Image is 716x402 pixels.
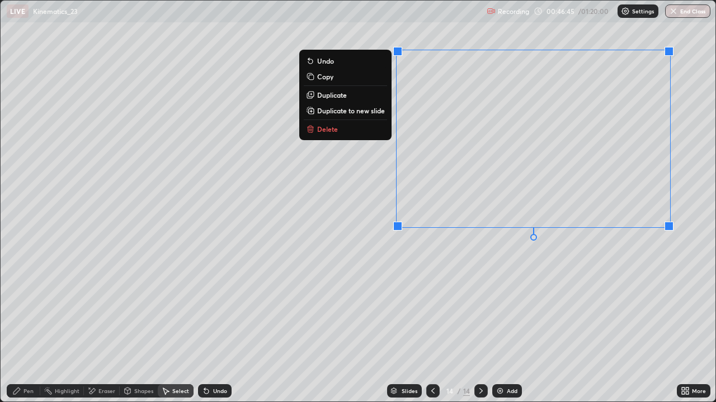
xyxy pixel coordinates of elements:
[304,88,387,102] button: Duplicate
[632,8,654,14] p: Settings
[98,388,115,394] div: Eraser
[304,122,387,136] button: Delete
[10,7,25,16] p: LIVE
[304,54,387,68] button: Undo
[317,72,333,81] p: Copy
[213,388,227,394] div: Undo
[463,386,470,396] div: 14
[317,106,385,115] p: Duplicate to new slide
[458,387,461,394] div: /
[621,7,630,16] img: class-settings-icons
[55,388,79,394] div: Highlight
[498,7,529,16] p: Recording
[317,125,338,133] p: Delete
[665,4,710,18] button: End Class
[304,70,387,83] button: Copy
[507,388,517,394] div: Add
[304,104,387,117] button: Duplicate to new slide
[134,388,153,394] div: Shapes
[317,56,334,65] p: Undo
[496,386,505,395] img: add-slide-button
[444,387,455,394] div: 14
[402,388,417,394] div: Slides
[692,388,706,394] div: More
[317,90,347,99] p: Duplicate
[33,7,78,16] p: Kinematics_23
[487,7,496,16] img: recording.375f2c34.svg
[669,7,678,16] img: end-class-cross
[23,388,34,394] div: Pen
[172,388,189,394] div: Select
